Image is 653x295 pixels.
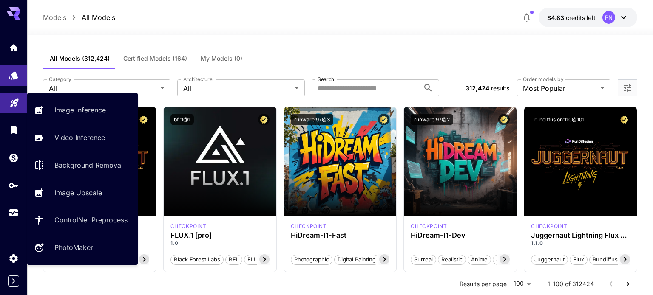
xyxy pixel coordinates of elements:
[123,55,187,62] span: Certified Models (164)
[170,231,270,239] h3: FLUX.1 [pro]
[570,256,587,264] span: flux
[27,237,138,258] a: PhotoMaker
[27,155,138,176] a: Background Removal
[27,100,138,121] a: Image Inference
[547,13,596,22] div: $4.83037
[468,256,491,264] span: Anime
[291,222,327,230] p: checkpoint
[619,275,636,292] button: Go to next page
[291,222,327,230] div: HiDream Fast
[566,14,596,21] span: credits left
[531,231,630,239] h3: Juggernaut Lightning Flux by RunDiffusion
[171,256,223,264] span: Black Forest Labs
[619,114,630,125] button: Certified Model – Vetted for best performance and includes a commercial license.
[411,222,447,230] p: checkpoint
[49,76,71,83] label: Category
[9,253,19,264] div: Settings
[170,239,270,247] p: 1.0
[547,14,566,21] span: $4.83
[27,127,138,148] a: Video Inference
[43,12,115,22] nav: breadcrumb
[183,83,291,93] span: All
[82,12,115,22] p: All Models
[49,83,157,93] span: All
[523,83,597,93] span: Most Popular
[335,256,379,264] span: Digital Painting
[318,76,334,83] label: Search
[54,188,102,198] p: Image Upscale
[590,256,629,264] span: rundiffusion
[54,105,106,115] p: Image Inference
[539,8,637,27] button: $4.83037
[531,256,568,264] span: juggernaut
[411,114,453,125] button: runware:97@2
[170,114,194,125] button: bfl:1@1
[226,256,242,264] span: BFL
[170,222,207,230] p: checkpoint
[54,132,105,143] p: Video Inference
[411,256,436,264] span: Surreal
[183,76,212,83] label: Architecture
[523,76,563,83] label: Order models by
[138,114,149,125] button: Certified Model – Vetted for best performance and includes a commercial license.
[548,280,594,288] p: 1–100 of 312424
[531,114,588,125] button: rundiffusion:110@101
[510,278,534,290] div: 100
[170,222,207,230] div: fluxpro
[466,84,489,92] span: 312,424
[201,55,242,62] span: My Models (0)
[291,231,390,239] h3: HiDream-I1-Fast
[9,95,20,105] div: Playground
[291,114,333,125] button: runware:97@3
[411,231,510,239] h3: HiDream-I1-Dev
[9,42,19,53] div: Home
[622,83,633,93] button: Open more filters
[50,55,110,62] span: All Models (312,424)
[258,114,270,125] button: Certified Model – Vetted for best performance and includes a commercial license.
[54,242,93,253] p: PhotoMaker
[27,210,138,230] a: ControlNet Preprocess
[9,208,19,218] div: Usage
[244,256,283,264] span: FLUX.1 [pro]
[54,215,128,225] p: ControlNet Preprocess
[9,180,19,191] div: API Keys
[411,222,447,230] div: HiDream Dev
[9,125,19,135] div: Library
[531,222,567,230] div: FLUX.1 D
[531,222,567,230] p: checkpoint
[43,12,66,22] p: Models
[498,114,510,125] button: Certified Model – Vetted for best performance and includes a commercial license.
[531,239,630,247] p: 1.1.0
[491,84,509,92] span: results
[460,280,507,288] p: Results per page
[602,11,615,24] div: PN
[27,182,138,203] a: Image Upscale
[54,160,123,170] p: Background Removal
[493,256,520,264] span: Stylized
[9,152,19,163] div: Wallet
[291,256,332,264] span: Photographic
[9,67,19,78] div: Models
[378,114,389,125] button: Certified Model – Vetted for best performance and includes a commercial license.
[8,275,19,287] button: Expand sidebar
[438,256,466,264] span: Realistic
